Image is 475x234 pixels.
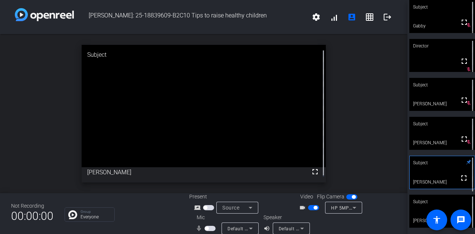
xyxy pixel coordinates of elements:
mat-icon: fullscreen [460,57,469,66]
mat-icon: logout [383,13,392,22]
div: Not Recording [11,202,53,210]
mat-icon: videocam_outline [299,203,308,212]
span: [PERSON_NAME]: 25-18839609-B2C10 Tips to raise healthy children [74,8,307,26]
mat-icon: fullscreen [460,96,469,105]
span: 00:00:00 [11,207,53,225]
div: Subject [409,78,475,92]
span: Default - Microphone Array (Intel® Smart Sound Technology for Digital Microphones) [227,225,412,231]
mat-icon: mic_none [196,224,204,233]
div: Director [409,39,475,53]
p: Group [81,210,111,214]
div: Subject [409,195,475,209]
span: Source [222,205,239,211]
mat-icon: message [456,215,465,224]
div: Subject [82,45,326,65]
mat-icon: fullscreen [311,167,320,176]
span: Default - AirPods [279,225,316,231]
div: Present [189,193,263,201]
span: HP 5MP Camera (04f2:b738) [331,205,394,211]
mat-icon: volume_up [263,224,272,233]
mat-icon: fullscreen [460,135,469,144]
mat-icon: settings [312,13,321,22]
img: Chat Icon [68,210,77,219]
mat-icon: screen_share_outline [194,203,203,212]
div: Mic [189,214,263,221]
mat-icon: fullscreen [460,18,469,27]
button: signal_cellular_alt [325,8,343,26]
mat-icon: account_box [347,13,356,22]
span: Video [300,193,313,201]
p: Everyone [81,215,111,219]
div: Subject [409,156,475,170]
mat-icon: grid_on [365,13,374,22]
span: Flip Camera [317,193,344,201]
img: white-gradient.svg [15,8,74,21]
mat-icon: accessibility [432,215,441,224]
div: Subject [409,117,475,131]
div: Speaker [263,214,308,221]
mat-icon: fullscreen [459,174,468,182]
